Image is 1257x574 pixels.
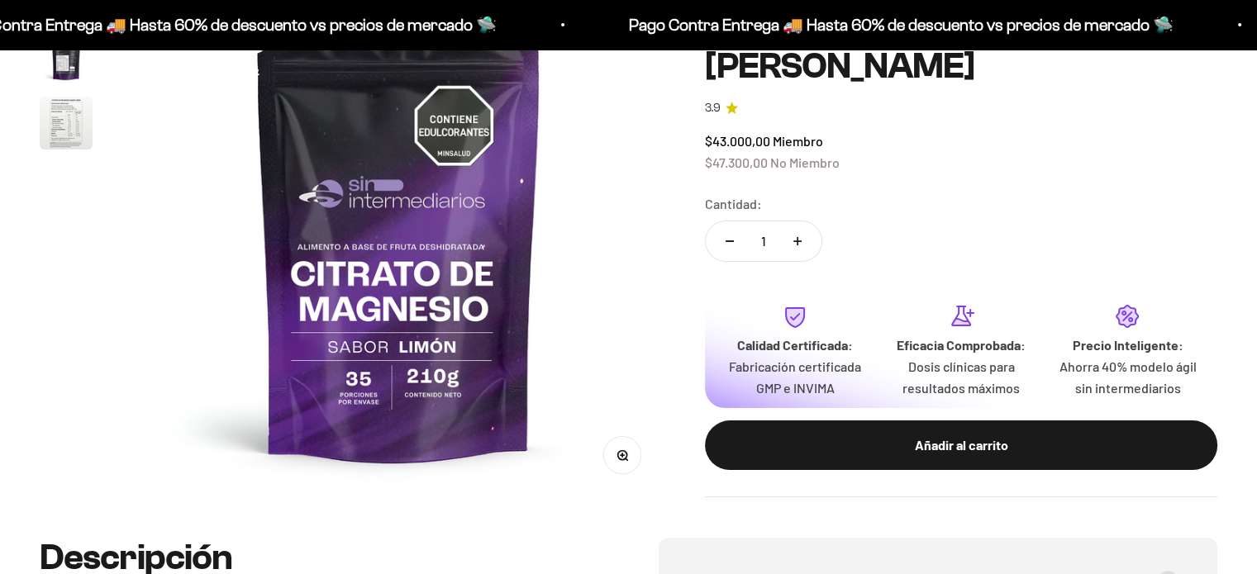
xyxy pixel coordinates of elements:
[1072,338,1183,353] strong: Precio Inteligente:
[705,99,1217,117] a: 3.93.9 de 5.0 estrellas
[774,222,821,262] button: Aumentar cantidad
[773,134,823,149] span: Miembro
[40,31,93,83] img: Citrato de Magnesio - Sabor Limón
[738,435,1184,457] div: Añadir al carrito
[1058,356,1197,398] p: Ahorra 40% modelo ágil sin intermediarios
[705,193,762,215] label: Cantidad:
[705,134,770,149] span: $43.000,00
[705,154,768,170] span: $47.300,00
[892,356,1031,398] p: Dosis clínicas para resultados máximos
[897,338,1026,353] strong: Eficacia Comprobada:
[629,12,1174,38] p: Pago Contra Entrega 🚚 Hasta 60% de descuento vs precios de mercado 🛸
[40,31,93,88] button: Ir al artículo 2
[770,154,840,170] span: No Miembro
[706,222,754,262] button: Reducir cantidad
[737,338,853,353] strong: Calidad Certificada:
[725,356,864,398] p: Fabricación certificada GMP e INVIMA
[705,421,1217,471] button: Añadir al carrito
[705,99,721,117] span: 3.9
[40,97,93,154] button: Ir al artículo 3
[40,97,93,149] img: Citrato de Magnesio - Sabor Limón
